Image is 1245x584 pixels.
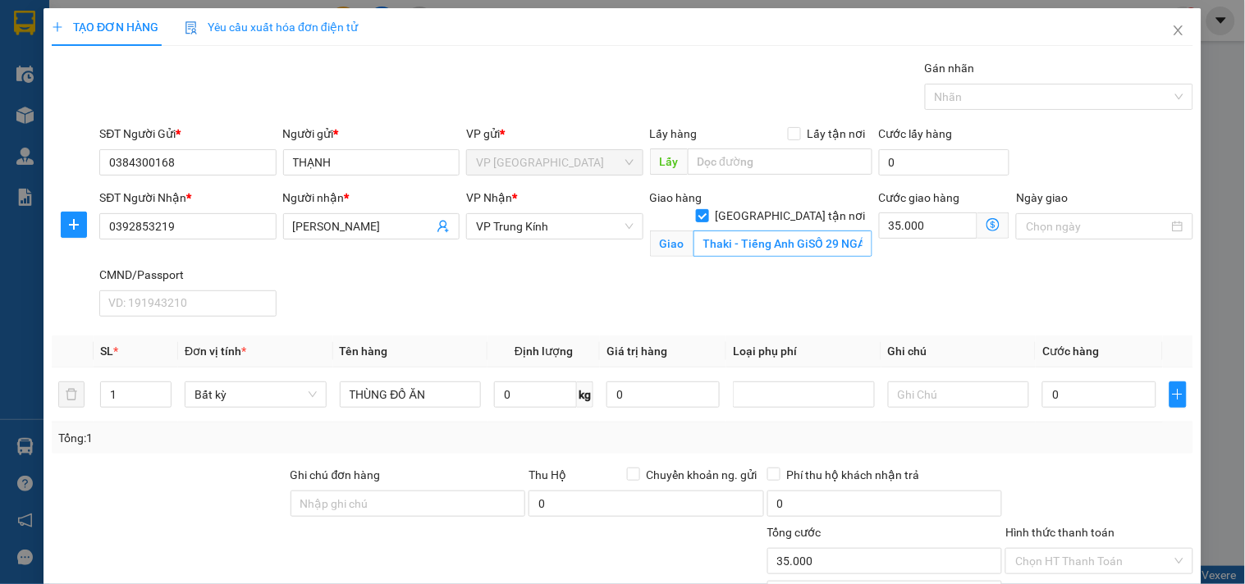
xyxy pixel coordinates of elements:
div: Tổng: 1 [58,429,482,447]
div: VP gửi [466,125,643,143]
button: delete [58,381,85,408]
div: CMND/Passport [99,266,276,284]
span: Tổng cước [767,526,822,539]
span: plus [52,21,63,33]
span: kg [577,381,593,408]
span: user-add [437,220,450,233]
span: Lấy hàng [650,127,698,140]
span: Lấy tận nơi [801,125,872,143]
span: Bất kỳ [195,382,317,407]
span: dollar-circle [986,218,1000,231]
label: Ngày giao [1016,191,1068,204]
input: Cước lấy hàng [879,149,1010,176]
span: VP Bắc Sơn [476,150,633,175]
span: Thu Hộ [529,468,566,481]
span: Đơn vị tính [185,344,246,358]
label: Ghi chú đơn hàng [291,468,381,481]
span: Cước hàng [1042,344,1099,358]
label: Cước giao hàng [879,191,960,204]
span: Chuyển khoản ng. gửi [640,466,764,484]
span: Phí thu hộ khách nhận trả [780,466,927,484]
label: Cước lấy hàng [879,127,953,140]
img: icon [185,21,198,34]
label: Hình thức thanh toán [1005,526,1115,539]
input: VD: Bàn, Ghế [340,381,482,408]
input: Ngày giao [1026,217,1168,235]
span: TẠO ĐƠN HÀNG [52,21,158,34]
input: Ghi chú đơn hàng [291,490,526,517]
div: Người gửi [283,125,460,143]
span: plus [62,218,86,231]
input: 0 [606,381,720,408]
input: Dọc đường [688,148,872,175]
input: Ghi Chú [888,381,1030,408]
span: Yêu cầu xuất hóa đơn điện tử [185,21,358,34]
span: plus [1170,388,1186,401]
input: Giao tận nơi [693,230,872,257]
input: Cước giao hàng [879,212,978,239]
span: VP Trung Kính [476,214,633,239]
button: Close [1156,8,1202,54]
span: SL [100,344,113,358]
span: Giá trị hàng [606,344,667,358]
div: SĐT Người Gửi [99,125,276,143]
span: close [1172,24,1185,37]
div: SĐT Người Nhận [99,189,276,207]
span: Lấy [650,148,688,175]
label: Gán nhãn [925,62,975,75]
button: plus [1169,381,1187,408]
button: plus [61,212,87,238]
span: Giao hàng [650,191,703,204]
span: VP Nhận [466,191,512,204]
span: Tên hàng [340,344,388,358]
th: Loại phụ phí [726,335,881,367]
div: Người nhận [283,189,460,207]
span: Định lượng [515,344,573,358]
span: Giao [650,230,693,257]
th: Ghi chú [881,335,1037,367]
span: [GEOGRAPHIC_DATA] tận nơi [709,207,872,225]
